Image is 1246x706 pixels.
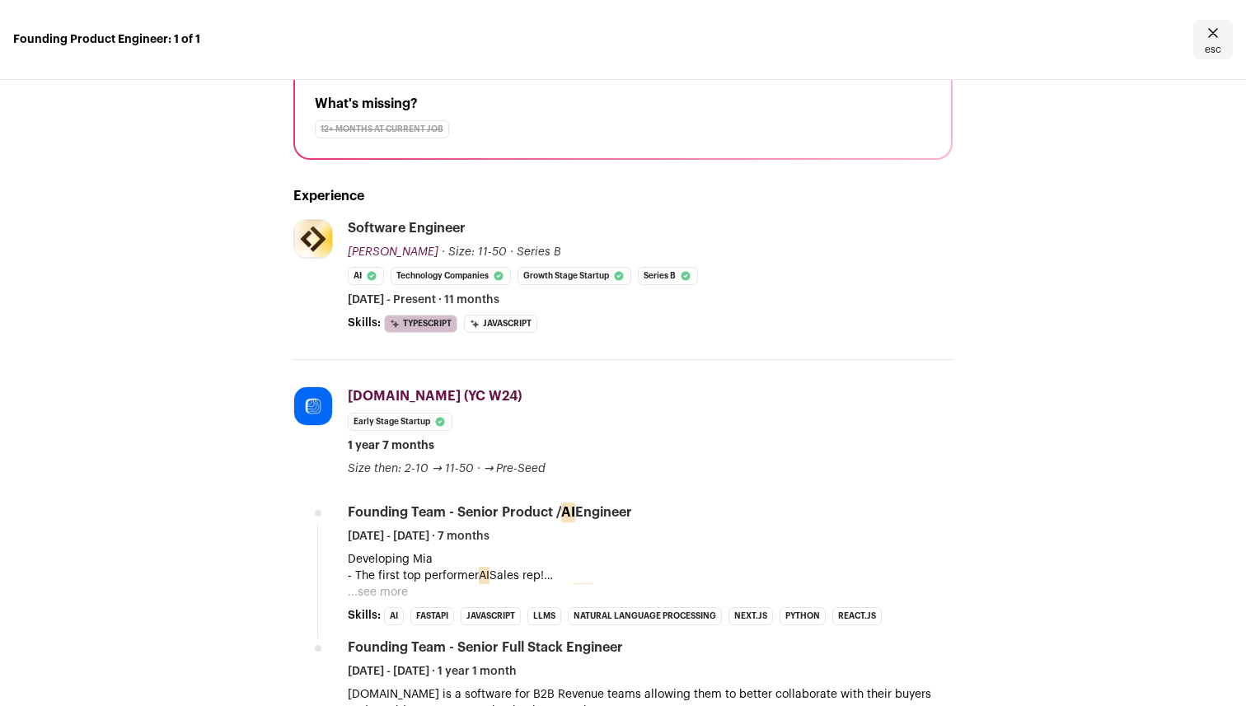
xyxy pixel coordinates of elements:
img: f96e314ed5f554be7c8be1afdec004181d68b270b1337956b7a5b40fd59673c7.jpg [294,387,332,425]
div: 12+ months at current job [315,120,449,138]
strong: Founding Product Engineer: 1 of 1 [13,31,200,48]
a: Close [1193,20,1233,59]
li: Early Stage Startup [348,413,452,431]
li: FastAPI [410,607,454,625]
li: Growth Stage Startup [518,267,631,285]
span: Skills: [348,315,381,331]
span: [PERSON_NAME] [348,246,438,258]
li: AI [348,267,384,285]
div: Founding team - Senior Full Stack Engineer [348,638,623,657]
h2: Experience [293,186,953,206]
li: JavaScript [464,315,537,333]
mark: AI [479,567,489,585]
div: Software Engineer [348,219,466,237]
li: JavaScript [461,607,521,625]
span: Series B [517,246,561,258]
mark: AI [561,503,575,522]
li: LLMs [527,607,561,625]
span: [DATE] - Present · 11 months [348,292,499,308]
span: → Pre-Seed [484,463,546,475]
li: Python [780,607,826,625]
img: f5ea4f86a08dc636841a219bb4696080e3543665ea208aed4d5c213c8ea0c3df.png [294,220,332,258]
li: Technology Companies [391,267,511,285]
li: TypeScript [384,315,457,333]
li: Series B [638,267,698,285]
p: Developing Mia - The first top performer Sales rep! [348,551,953,584]
span: 1 year 7 months [348,437,434,454]
span: esc [1205,43,1221,56]
li: Natural Language Processing [568,607,722,625]
span: · [477,461,480,477]
li: React.js [832,607,882,625]
div: Founding team - Senior Product / Engineer [348,503,632,521]
span: · [510,244,513,260]
span: · Size: 11-50 [442,246,507,258]
span: [DATE] - [DATE] · 7 months [348,528,489,545]
span: [DATE] - [DATE] · 1 year 1 month [348,663,517,680]
h2: What's missing? [315,94,931,114]
span: [DOMAIN_NAME] (YC W24) [348,390,522,403]
span: Size then: 2-10 → 11-50 [348,463,474,475]
li: AI [384,607,404,625]
mark: LLM [573,583,594,601]
span: Skills: [348,607,381,624]
li: Next.js [728,607,773,625]
button: ...see more [348,584,408,601]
